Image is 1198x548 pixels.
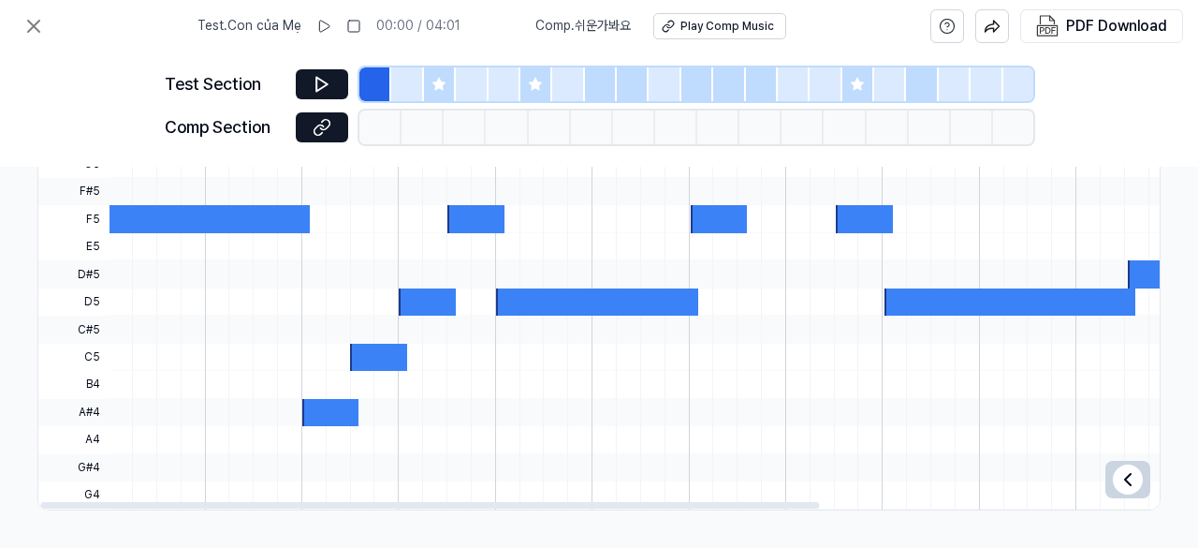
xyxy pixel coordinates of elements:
svg: help [939,17,956,36]
span: D#5 [38,260,110,288]
div: Comp Section [165,114,285,141]
div: Play Comp Music [680,19,774,35]
button: PDF Download [1032,10,1171,42]
img: PDF Download [1036,15,1059,37]
span: Comp . 쉬운가봐요 [535,17,631,36]
div: Test Section [165,71,285,98]
span: D5 [38,289,110,316]
span: C#5 [38,316,110,343]
span: F#5 [38,178,110,205]
div: 00:00 / 04:01 [376,17,460,36]
span: G4 [38,481,110,509]
span: F5 [38,205,110,232]
span: E5 [38,233,110,260]
span: G#4 [38,454,110,481]
span: A4 [38,426,110,453]
span: Test . Con của Mẹ [197,17,301,36]
img: share [984,18,1001,35]
span: C5 [38,344,110,371]
button: Play Comp Music [653,13,786,39]
span: A#4 [38,399,110,426]
span: B4 [38,371,110,398]
button: help [930,9,964,43]
div: PDF Download [1066,14,1167,38]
